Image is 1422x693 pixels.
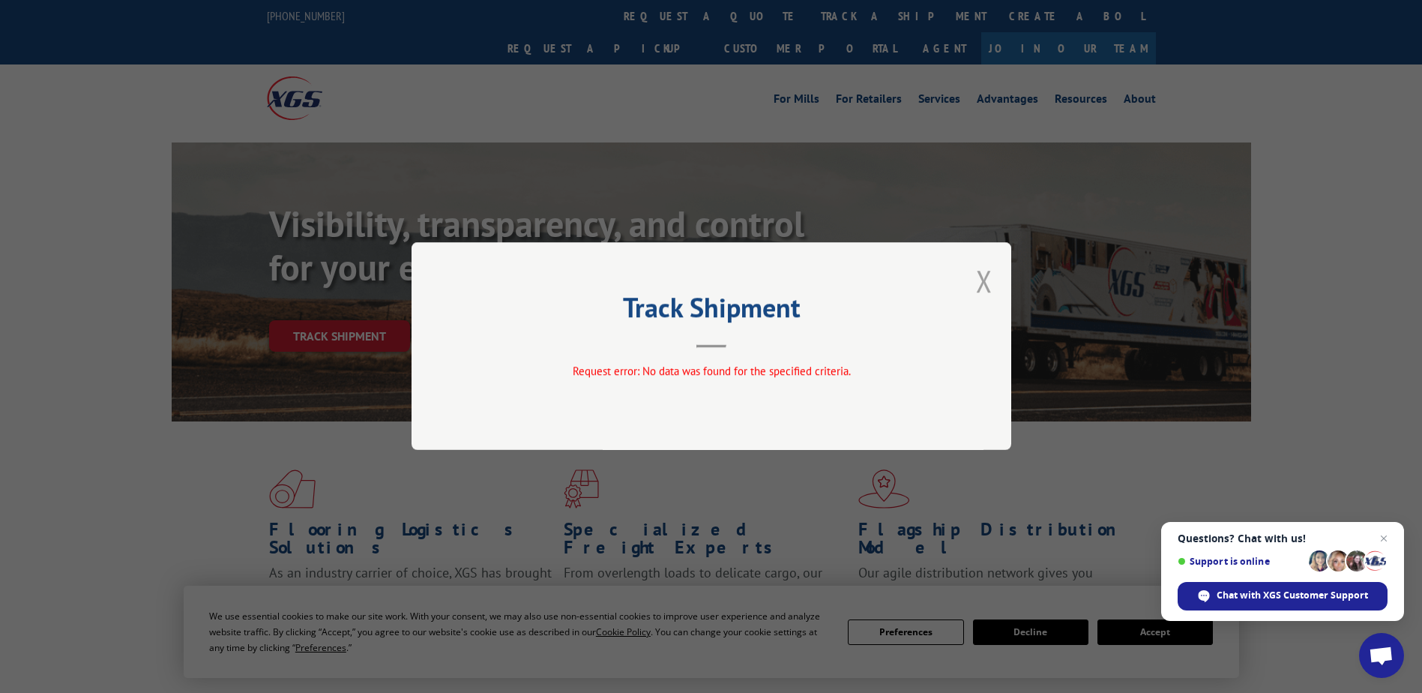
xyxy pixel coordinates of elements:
[572,364,850,379] span: Request error: No data was found for the specified criteria.
[1359,633,1404,678] div: Open chat
[1178,582,1388,610] div: Chat with XGS Customer Support
[1178,532,1388,544] span: Questions? Chat with us!
[1178,556,1304,567] span: Support is online
[486,297,936,325] h2: Track Shipment
[976,261,992,301] button: Close modal
[1375,529,1393,547] span: Close chat
[1217,589,1368,602] span: Chat with XGS Customer Support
